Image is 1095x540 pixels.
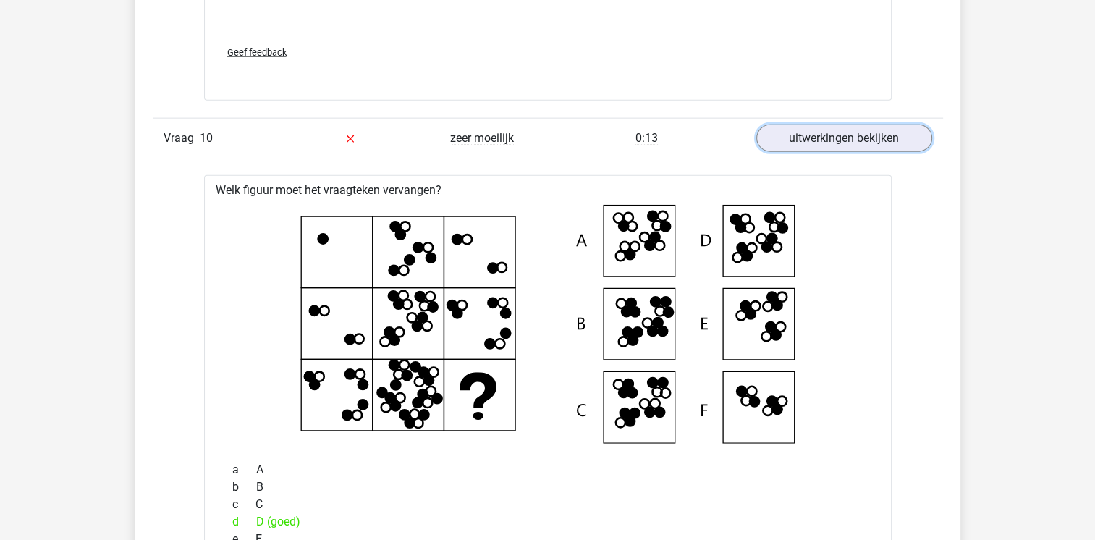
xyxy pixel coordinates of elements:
[221,478,874,496] div: B
[635,131,658,145] span: 0:13
[232,496,255,513] span: c
[227,47,287,58] span: Geef feedback
[164,130,200,147] span: Vraag
[221,461,874,478] div: A
[450,131,514,145] span: zeer moeilijk
[756,125,932,152] a: uitwerkingen bekijken
[232,478,256,496] span: b
[232,461,256,478] span: a
[200,131,213,145] span: 10
[221,496,874,513] div: C
[232,513,256,531] span: d
[221,513,874,531] div: D (goed)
